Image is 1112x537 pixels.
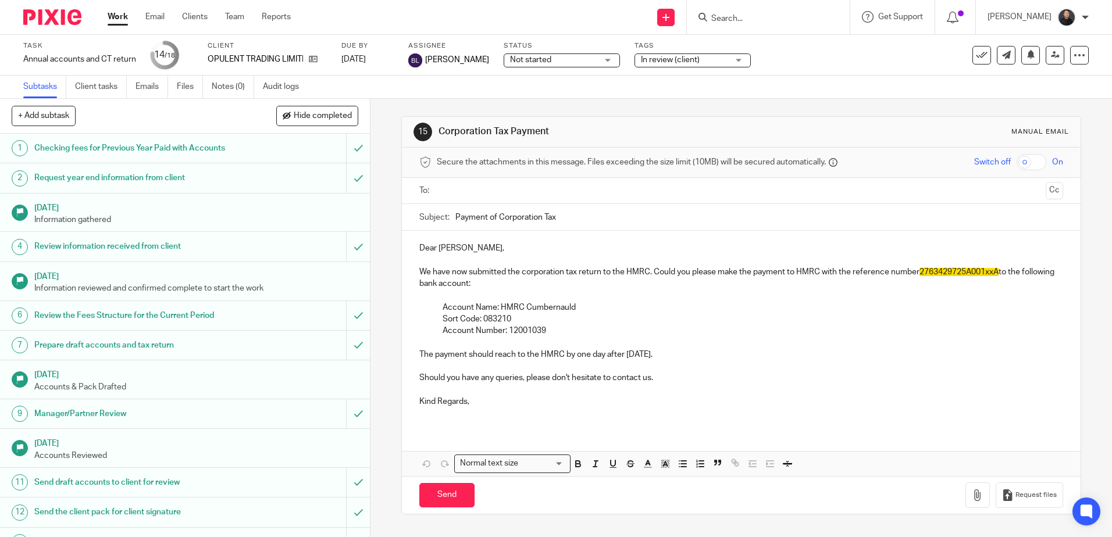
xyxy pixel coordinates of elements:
[34,503,234,521] h1: Send the client pack for client signature
[419,212,450,223] label: Subject:
[34,268,359,282] h1: [DATE]
[510,56,551,64] span: Not started
[1057,8,1076,27] img: My%20Photo.jpg
[34,336,234,354] h1: Prepare draft accounts and tax return
[710,14,815,24] input: Search
[419,242,1063,254] p: Dear [PERSON_NAME],
[34,474,234,491] h1: Send draft accounts to client for review
[34,238,234,255] h1: Review information received from client
[419,483,475,508] input: Send
[988,11,1052,23] p: [PERSON_NAME]
[34,307,234,324] h1: Review the Fees Structure for the Current Period
[419,185,432,196] label: To:
[1015,491,1057,500] span: Request files
[504,41,620,51] label: Status
[34,199,359,214] h1: [DATE]
[439,126,766,138] h1: Corporation Tax Payment
[12,170,28,187] div: 2
[437,156,826,168] span: Secure the attachments in this message. Files exceeding the size limit (10MB) will be secured aut...
[262,11,291,23] a: Reports
[208,53,303,65] p: OPULENT TRADING LIMITED
[419,266,1063,290] p: We have now submitted the corporation tax return to the HMRC. Could you please make the payment t...
[878,13,923,21] span: Get Support
[34,366,359,381] h1: [DATE]
[12,106,76,126] button: + Add subtask
[419,349,1063,360] p: The payment should reach to the HMRC by one day after [DATE].
[34,405,234,423] h1: Manager/Partner Review
[177,76,203,98] a: Files
[145,11,165,23] a: Email
[165,52,175,59] small: /18
[522,457,564,470] input: Search for option
[276,106,358,126] button: Hide completed
[23,9,81,25] img: Pixie
[182,11,208,23] a: Clients
[23,53,136,65] div: Annual accounts and CT return
[34,435,359,449] h1: [DATE]
[408,53,422,67] img: svg%3E
[919,268,999,276] span: 2763429725A001xxA
[34,450,359,461] p: Accounts Reviewed
[408,41,489,51] label: Assignee
[34,282,359,294] p: Information reviewed and confirmed complete to start the work
[419,396,1063,407] p: Kind Regards,
[12,239,28,255] div: 4
[34,381,359,393] p: Accounts & Pack Drafted
[454,454,571,472] div: Search for option
[12,474,28,491] div: 11
[12,337,28,353] div: 7
[12,140,28,156] div: 1
[23,41,136,51] label: Task
[75,76,127,98] a: Client tasks
[212,76,254,98] a: Notes (0)
[341,55,366,63] span: [DATE]
[641,56,700,64] span: In review (client)
[225,11,244,23] a: Team
[34,169,234,187] h1: Request year end information from client
[419,372,1063,384] p: Should you have any queries, please don't hesitate to contact us.
[414,123,432,141] div: 15
[443,302,1063,313] p: Account Name: HMRC Cumbernauld
[294,112,352,121] span: Hide completed
[12,307,28,324] div: 6
[635,41,751,51] label: Tags
[34,214,359,225] p: Information gathered
[208,41,327,51] label: Client
[108,11,128,23] a: Work
[996,482,1063,509] button: Request files
[23,76,66,98] a: Subtasks
[34,139,234,157] h1: Checking fees for Previous Year Paid with Accounts
[457,457,521,470] span: Normal text size
[974,156,1011,168] span: Switch off
[263,76,308,98] a: Audit logs
[443,313,1063,325] p: Sort Code: 083210
[12,406,28,422] div: 9
[1052,156,1063,168] span: On
[12,504,28,521] div: 12
[341,41,394,51] label: Due by
[443,325,1063,336] p: Account Number: 12001039
[154,48,175,62] div: 14
[136,76,168,98] a: Emails
[425,54,489,66] span: [PERSON_NAME]
[1046,182,1063,199] button: Cc
[1011,127,1069,137] div: Manual email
